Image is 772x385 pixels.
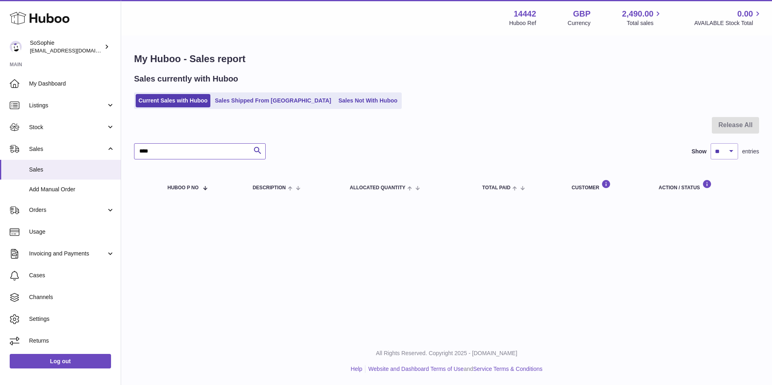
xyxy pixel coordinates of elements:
label: Show [692,148,707,155]
span: Add Manual Order [29,186,115,193]
a: Service Terms & Conditions [473,366,543,372]
span: Stock [29,123,106,131]
span: Listings [29,102,106,109]
h2: Sales currently with Huboo [134,73,238,84]
a: 2,490.00 Total sales [622,8,663,27]
a: Website and Dashboard Terms of Use [368,366,464,372]
span: entries [742,148,759,155]
a: Log out [10,354,111,368]
span: Total paid [482,185,510,190]
span: Settings [29,315,115,323]
div: Huboo Ref [509,19,536,27]
span: Huboo P no [168,185,199,190]
span: Cases [29,272,115,279]
span: ALLOCATED Quantity [350,185,405,190]
span: [EMAIL_ADDRESS][DOMAIN_NAME] [30,47,119,54]
a: Help [351,366,363,372]
div: Action / Status [659,180,751,190]
span: Description [253,185,286,190]
span: Orders [29,206,106,214]
span: Sales [29,166,115,174]
span: Invoicing and Payments [29,250,106,257]
h1: My Huboo - Sales report [134,52,759,65]
a: Current Sales with Huboo [136,94,210,107]
strong: 14442 [514,8,536,19]
a: Sales Not With Huboo [336,94,400,107]
span: Sales [29,145,106,153]
strong: GBP [573,8,590,19]
span: 2,490.00 [622,8,654,19]
span: My Dashboard [29,80,115,88]
div: SoSophie [30,39,103,54]
div: Currency [568,19,591,27]
span: Usage [29,228,115,236]
a: 0.00 AVAILABLE Stock Total [694,8,762,27]
span: Total sales [627,19,663,27]
span: Returns [29,337,115,345]
span: 0.00 [737,8,753,19]
li: and [365,365,542,373]
span: AVAILABLE Stock Total [694,19,762,27]
a: Sales Shipped From [GEOGRAPHIC_DATA] [212,94,334,107]
span: Channels [29,293,115,301]
p: All Rights Reserved. Copyright 2025 - [DOMAIN_NAME] [128,349,766,357]
img: internalAdmin-14442@internal.huboo.com [10,41,22,53]
div: Customer [572,180,643,190]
